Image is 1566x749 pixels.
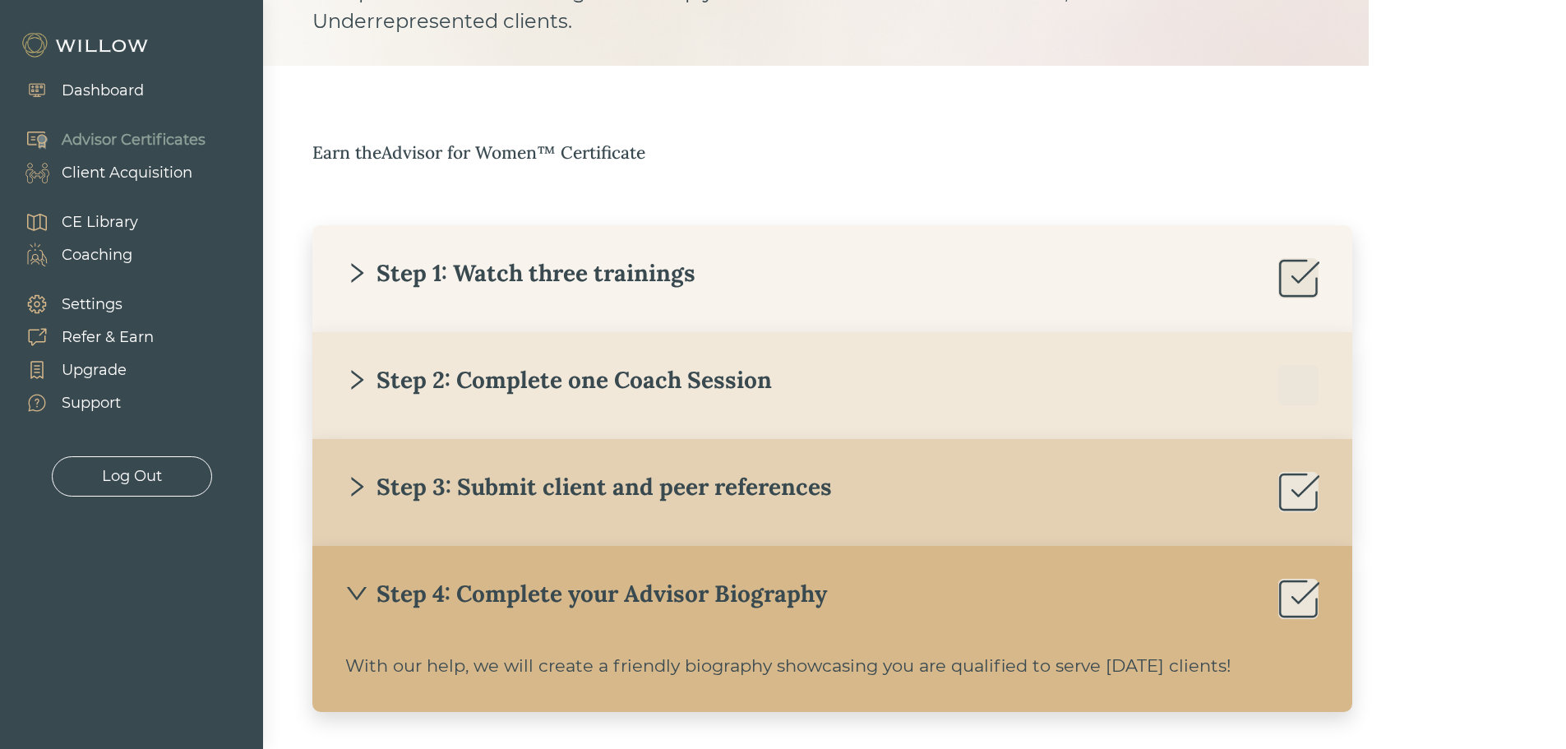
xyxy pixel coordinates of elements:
div: Step 4: Complete your Advisor Biography [345,579,827,608]
a: Coaching [8,238,138,271]
a: Refer & Earn [8,321,154,354]
a: Dashboard [8,74,144,107]
a: Advisor Certificates [8,123,206,156]
span: down [345,582,368,605]
a: CE Library [8,206,138,238]
div: Upgrade [62,359,127,381]
div: Settings [62,294,122,316]
div: Refer & Earn [62,326,154,349]
div: Advisor Certificates [62,129,206,151]
a: Upgrade [8,354,154,386]
img: Willow [21,32,152,58]
span: right [345,261,368,284]
a: Settings [8,288,154,321]
div: Step 1: Watch three trainings [345,258,695,288]
div: CE Library [62,211,138,233]
div: Support [62,392,121,414]
div: Step 3: Submit client and peer references [345,472,832,502]
div: Step 2: Complete one Coach Session [345,365,772,395]
div: Log Out [102,465,162,488]
div: Dashboard [62,80,144,102]
div: Earn the Advisor for Women™ Certificate [312,140,1418,166]
div: With our help, we will create a friendly biography showcasing you are qualified to serve [DATE] c... [345,653,1319,679]
a: Client Acquisition [8,156,206,189]
div: Coaching [62,244,132,266]
span: right [345,475,368,498]
div: Client Acquisition [62,162,192,184]
span: right [345,368,368,391]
